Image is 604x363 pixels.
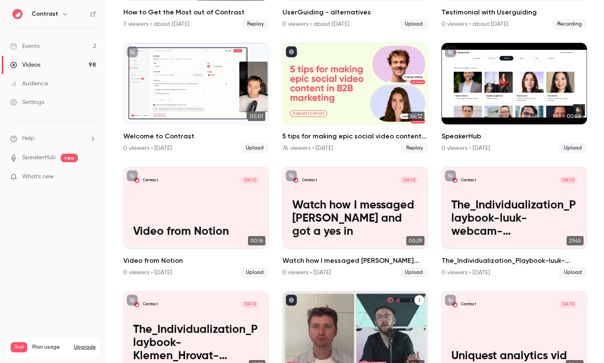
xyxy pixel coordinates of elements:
[10,134,96,143] li: help-dropdown-opener
[127,295,138,306] button: unpublished
[242,19,269,29] span: Replay
[400,177,418,184] span: [DATE]
[559,143,587,153] span: Upload
[282,167,428,277] li: Watch how I messaged Thibaut and got a yes in
[241,177,259,184] span: [DATE]
[31,10,58,18] h6: Contrast
[10,79,48,88] div: Audience
[241,143,269,153] span: Upload
[442,131,587,141] h2: SpeakerHub
[282,20,349,28] div: 0 viewers • about [DATE]
[123,43,269,153] a: 05:01Welcome to Contrast0 viewers • [DATE]Upload
[248,112,265,121] span: 05:01
[445,295,456,306] button: unpublished
[127,46,138,57] button: unpublished
[61,154,78,162] span: new
[559,301,577,308] span: [DATE]
[282,7,428,17] h2: UserGuiding - alternatives
[143,302,158,307] p: Contrast
[451,350,577,363] p: Uniquest analytics vid
[400,267,428,278] span: Upload
[442,7,587,17] h2: Testimonial with Userguiding
[442,43,587,153] li: SpeakerHub
[552,19,587,29] span: Recording
[10,61,40,69] div: Videos
[461,302,476,307] p: Contrast
[32,344,69,351] span: Plan usage
[282,43,428,153] li: 5 tips for making epic social video content in B2B marketing
[22,134,34,143] span: Help
[442,43,587,153] a: 00:58SpeakerHub0 viewers • [DATE]Upload
[286,170,297,181] button: unpublished
[133,225,259,239] p: Video from Notion
[442,256,587,266] h2: The_Individualization_Playbook-luuk-webcam-00h_00m_00s_251ms-StreamYard
[123,43,269,153] li: Welcome to Contrast
[127,170,138,181] button: unpublished
[286,295,297,306] button: published
[123,167,269,277] li: Video from Notion
[74,344,96,351] button: Upgrade
[564,112,584,121] span: 00:58
[445,170,456,181] button: unpublished
[286,46,297,57] button: published
[282,167,428,277] a: Watch how I messaged Thibaut and got a yes inContrast[DATE]Watch how I messaged [PERSON_NAME] and...
[451,199,577,239] p: The_Individualization_Playbook-luuk-webcam-00h_00m_00s_251ms-StreamYard
[282,43,428,153] a: 44:125 tips for making epic social video content in B2B marketing76 viewers • [DATE]Replay
[400,19,428,29] span: Upload
[123,268,172,277] div: 0 viewers • [DATE]
[248,236,265,245] span: 00:16
[282,268,331,277] div: 0 viewers • [DATE]
[559,177,577,184] span: [DATE]
[123,144,172,152] div: 0 viewers • [DATE]
[22,172,54,181] span: What's new
[133,324,259,363] p: The_Individualization_Playbook-Klemen_Hrovat-webcam-00h_00m_00s_357ms-StreamYard
[123,131,269,141] h2: Welcome to Contrast
[282,256,428,266] h2: Watch how I messaged [PERSON_NAME] and got a yes in
[567,236,584,245] span: 27:45
[123,20,189,28] div: 7 viewers • about [DATE]
[302,178,317,183] p: Contrast
[241,267,269,278] span: Upload
[10,98,44,107] div: Settings
[442,268,490,277] div: 0 viewers • [DATE]
[408,112,425,121] span: 44:12
[282,144,333,152] div: 76 viewers • [DATE]
[22,153,56,162] a: SpeakerHub
[123,256,269,266] h2: Video from Notion
[282,131,428,141] h2: 5 tips for making epic social video content in B2B marketing
[292,199,418,239] p: Watch how I messaged [PERSON_NAME] and got a yes in
[442,167,587,277] li: The_Individualization_Playbook-luuk-webcam-00h_00m_00s_251ms-StreamYard
[10,42,40,51] div: Events
[442,144,490,152] div: 0 viewers • [DATE]
[445,46,456,57] button: unpublished
[11,7,24,21] img: Contrast
[241,301,259,308] span: [DATE]
[401,143,428,153] span: Replay
[442,20,508,28] div: 0 viewers • about [DATE]
[442,167,587,277] a: The_Individualization_Playbook-luuk-webcam-00h_00m_00s_251ms-StreamYardContrast[DATE]The_Individu...
[11,342,27,352] span: Trial
[461,178,476,183] p: Contrast
[143,178,158,183] p: Contrast
[559,267,587,278] span: Upload
[406,236,425,245] span: 00:29
[123,167,269,277] a: Video from NotionContrast[DATE]Video from Notion00:16Video from Notion0 viewers • [DATE]Upload
[123,7,269,17] h2: How to Get the Most out of Contrast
